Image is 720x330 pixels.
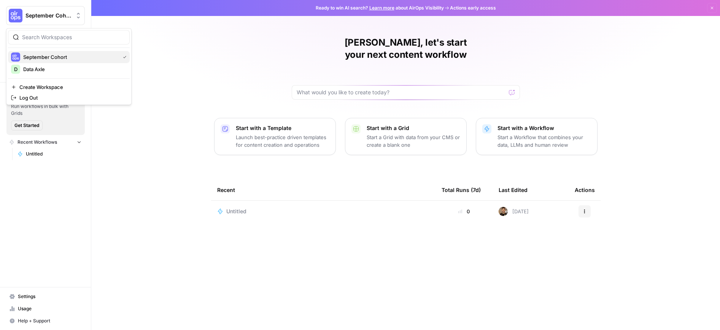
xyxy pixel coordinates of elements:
[22,33,125,41] input: Search Workspaces
[26,151,81,157] span: Untitled
[476,118,598,155] button: Start with a WorkflowStart a Workflow that combines your data, LLMs and human review
[236,124,329,132] p: Start with a Template
[6,136,85,148] button: Recent Workflows
[6,290,85,303] a: Settings
[367,124,460,132] p: Start with a Grid
[497,124,591,132] p: Start with a Workflow
[316,5,444,11] span: Ready to win AI search? about AirOps Visibility
[217,179,429,200] div: Recent
[292,36,520,61] h1: [PERSON_NAME], let's start your next content workflow
[367,133,460,149] p: Start a Grid with data from your CMS or create a blank one
[11,103,80,117] span: Run workflows in bulk with Grids
[14,65,17,73] span: D
[14,122,39,129] span: Get Started
[217,208,429,215] a: Untitled
[497,133,591,149] p: Start a Workflow that combines your data, LLMs and human review
[6,6,85,25] button: Workspace: September Cohort
[236,133,329,149] p: Launch best-practice driven templates for content creation and operations
[17,139,57,146] span: Recent Workflows
[18,317,81,324] span: Help + Support
[19,83,124,91] span: Create Workspace
[442,179,481,200] div: Total Runs (7d)
[499,179,528,200] div: Last Edited
[6,315,85,327] button: Help + Support
[23,53,117,61] span: September Cohort
[9,9,22,22] img: September Cohort Logo
[11,121,43,130] button: Get Started
[18,305,81,312] span: Usage
[297,89,506,96] input: What would you like to create today?
[8,82,130,92] a: Create Workspace
[499,207,529,216] div: [DATE]
[23,65,124,73] span: Data Axle
[25,12,72,19] span: September Cohort
[6,303,85,315] a: Usage
[14,148,85,160] a: Untitled
[345,118,467,155] button: Start with a GridStart a Grid with data from your CMS or create a blank one
[214,118,336,155] button: Start with a TemplateLaunch best-practice driven templates for content creation and operations
[11,52,20,62] img: September Cohort Logo
[226,208,246,215] span: Untitled
[369,5,394,11] a: Learn more
[19,94,124,102] span: Log Out
[18,293,81,300] span: Settings
[450,5,496,11] span: Actions early access
[8,92,130,103] a: Log Out
[442,208,486,215] div: 0
[499,207,508,216] img: 36rz0nf6lyfqsoxlb67712aiq2cf
[6,28,132,105] div: Workspace: September Cohort
[575,179,595,200] div: Actions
